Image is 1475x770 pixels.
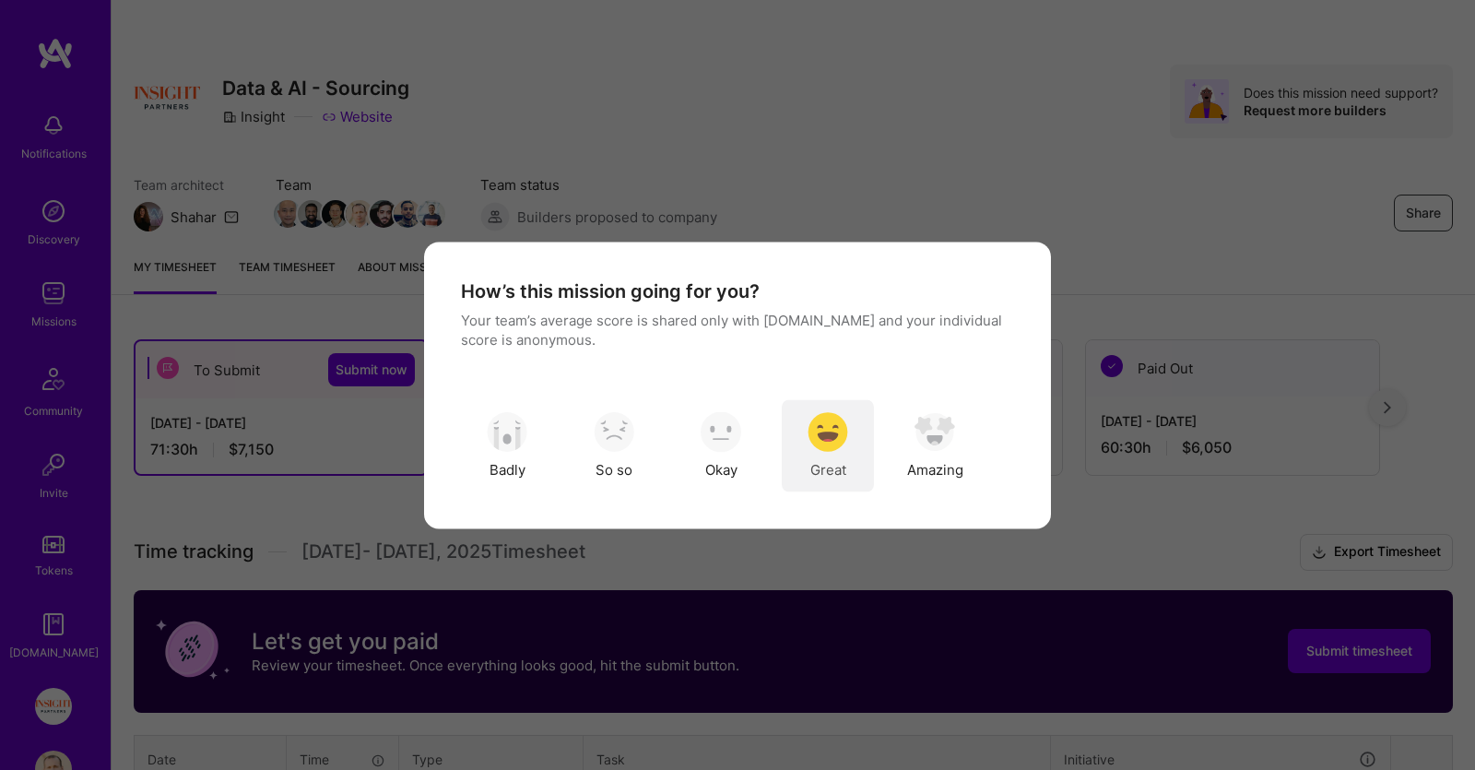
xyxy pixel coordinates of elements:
[490,460,525,480] span: Badly
[808,412,848,453] img: soso
[461,278,760,302] h4: How’s this mission going for you?
[596,460,632,480] span: So so
[705,460,737,480] span: Okay
[907,460,963,480] span: Amazing
[461,310,1014,349] p: Your team’s average score is shared only with [DOMAIN_NAME] and your individual score is anonymous.
[487,412,527,453] img: soso
[594,412,634,453] img: soso
[810,460,846,480] span: Great
[701,412,741,453] img: soso
[424,242,1051,528] div: modal
[914,412,955,453] img: soso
